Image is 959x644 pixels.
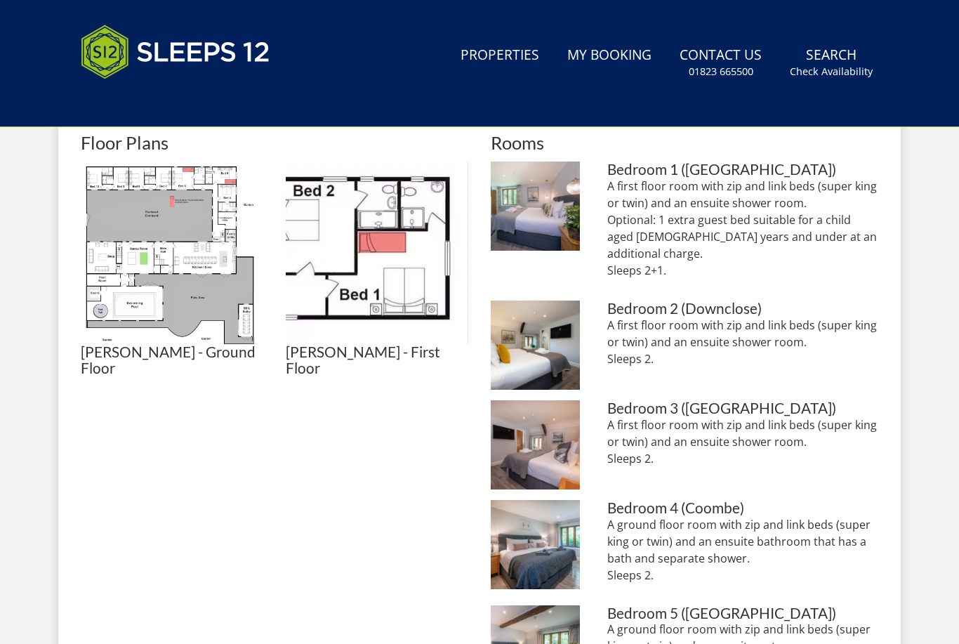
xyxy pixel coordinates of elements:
[674,40,767,86] a: Contact Us01823 665500
[607,317,878,367] p: A first floor room with zip and link beds (super king or twin) and an ensuite shower room. Sleeps 2.
[607,516,878,584] p: A ground floor room with zip and link beds (super king or twin) and an ensuite bathroom that has ...
[455,40,545,72] a: Properties
[81,344,263,376] h3: [PERSON_NAME] - Ground Floor
[607,500,878,516] h3: Bedroom 4 (Coombe)
[607,400,878,416] h3: Bedroom 3 ([GEOGRAPHIC_DATA])
[81,133,468,152] h2: Floor Plans
[74,96,221,107] iframe: Customer reviews powered by Trustpilot
[81,17,270,87] img: Sleeps 12
[607,301,878,317] h3: Bedroom 2 (Downclose)
[607,162,878,178] h3: Bedroom 1 ([GEOGRAPHIC_DATA])
[607,605,878,622] h3: Bedroom 5 ([GEOGRAPHIC_DATA])
[607,178,878,279] p: A first floor room with zip and link beds (super king or twin) and an ensuite shower room. Option...
[491,400,580,489] img: Bedroom 3 (Broadstone)
[491,301,580,390] img: Bedroom 2 (Downclose)
[562,40,657,72] a: My Booking
[286,344,468,376] h3: [PERSON_NAME] - First Floor
[491,162,580,251] img: Bedroom 1 (Purtington)
[689,65,753,79] small: 01823 665500
[607,416,878,467] p: A first floor room with zip and link beds (super king or twin) and an ensuite shower room. Sleeps 2.
[491,500,580,589] img: Bedroom 4 (Coombe)
[784,40,878,86] a: SearchCheck Availability
[491,133,878,152] h2: Rooms
[790,65,873,79] small: Check Availability
[286,162,468,344] img: Kingshay Barton - First Floor
[81,162,263,344] img: Kingshay Barton - Ground Floor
